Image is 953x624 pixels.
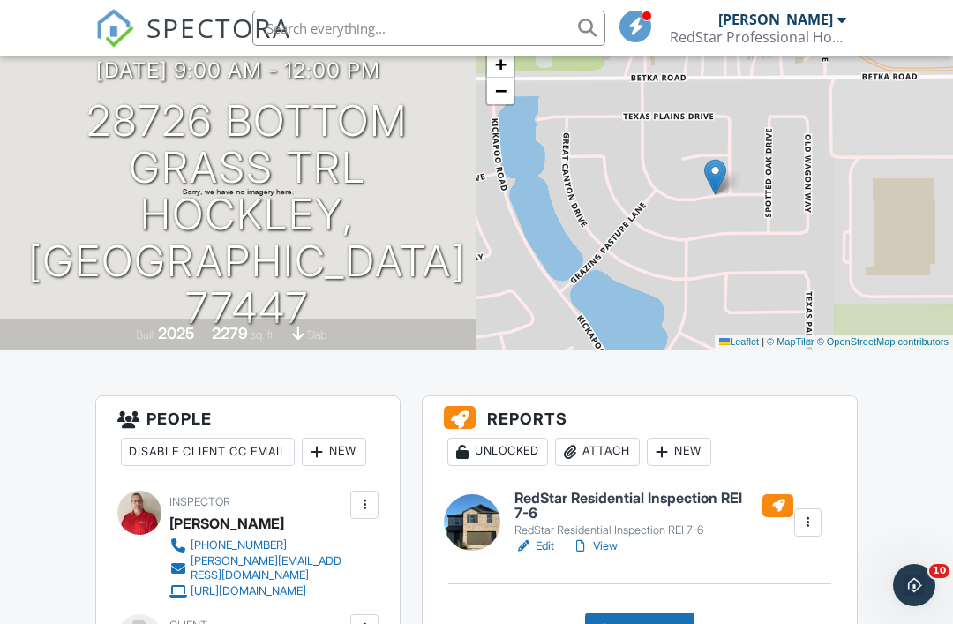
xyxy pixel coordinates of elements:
h3: People [96,396,400,477]
a: Zoom out [487,78,514,104]
span: + [495,53,507,75]
div: Unlocked [447,438,548,466]
h3: [DATE] 9:00 am - 12:00 pm [96,58,380,82]
a: Leaflet [719,336,759,347]
a: View [572,538,618,555]
a: [URL][DOMAIN_NAME] [169,583,346,600]
a: SPECTORA [95,24,291,61]
div: Disable Client CC Email [121,438,295,466]
span: sq. ft. [251,328,275,342]
iframe: Intercom live chat [893,564,935,606]
div: New [647,438,711,466]
a: [PHONE_NUMBER] [169,537,346,554]
span: | [762,336,764,347]
h1: 28726 Bottom Grass Trl HOCKLEY, [GEOGRAPHIC_DATA] 77447 [28,98,466,331]
div: 2279 [212,324,248,342]
div: [PHONE_NUMBER] [191,538,287,553]
h6: RedStar Residential Inspection REI 7-6 [514,491,793,522]
div: [PERSON_NAME] [718,11,833,28]
a: [PERSON_NAME][EMAIL_ADDRESS][DOMAIN_NAME] [169,554,346,583]
span: − [495,79,507,101]
a: RedStar Residential Inspection REI 7-6 RedStar Residential Inspection REI 7-6 [514,491,793,538]
div: Attach [555,438,640,466]
a: © MapTiler [767,336,814,347]
span: slab [307,328,326,342]
h3: Reports [423,396,857,477]
span: SPECTORA [146,9,291,46]
a: Zoom in [487,51,514,78]
a: © OpenStreetMap contributors [817,336,949,347]
a: Edit [514,538,554,555]
div: RedStar Professional Home Inspection, Inc [670,28,846,46]
div: [PERSON_NAME] [169,510,284,537]
img: The Best Home Inspection Software - Spectora [95,9,134,48]
span: Built [136,328,155,342]
span: 10 [929,564,949,578]
div: RedStar Residential Inspection REI 7-6 [514,523,793,538]
div: [PERSON_NAME][EMAIL_ADDRESS][DOMAIN_NAME] [191,554,346,583]
span: Inspector [169,495,230,508]
div: [URL][DOMAIN_NAME] [191,584,306,598]
div: New [302,438,366,466]
img: Marker [704,159,726,195]
input: Search everything... [252,11,605,46]
div: 2025 [158,324,195,342]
